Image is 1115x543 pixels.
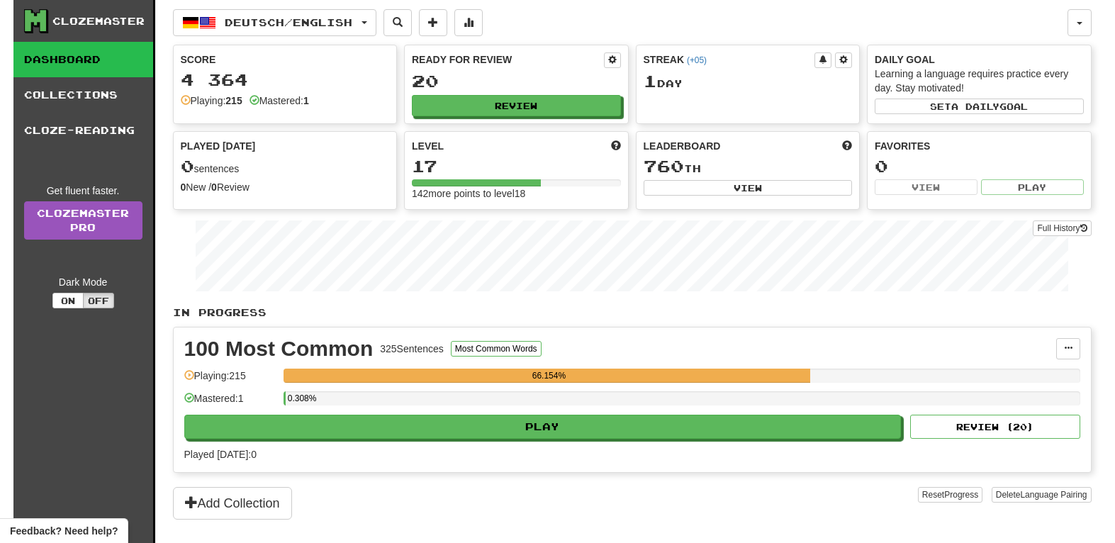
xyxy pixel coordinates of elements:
button: Play [184,415,902,439]
span: Deutsch / English [225,16,352,28]
a: (+05) [687,55,707,65]
button: Search sentences [383,9,412,36]
span: 1 [644,71,657,91]
span: Language Pairing [1020,490,1087,500]
div: th [644,157,853,176]
span: Played [DATE]: 0 [184,449,257,460]
div: Mastered: 1 [184,391,276,415]
div: Score [181,52,390,67]
span: Leaderboard [644,139,721,153]
div: 142 more points to level 18 [412,186,621,201]
span: This week in points, UTC [842,139,852,153]
div: Mastered: [250,94,309,108]
span: 0 [181,156,194,176]
span: Played [DATE] [181,139,256,153]
div: 20 [412,72,621,90]
span: 760 [644,156,684,176]
strong: 215 [225,95,242,106]
button: Review (20) [910,415,1080,439]
div: Daily Goal [875,52,1084,67]
div: 100 Most Common [184,338,374,359]
strong: 0 [181,181,186,193]
div: Playing: [181,94,242,108]
button: DeleteLanguage Pairing [992,487,1092,503]
div: 4 364 [181,71,390,89]
button: Play [981,179,1084,195]
div: Streak [644,52,815,67]
span: Progress [944,490,978,500]
button: ResetProgress [918,487,982,503]
div: Learning a language requires practice every day. Stay motivated! [875,67,1084,95]
div: New / Review [181,180,390,194]
span: Level [412,139,444,153]
div: Ready for Review [412,52,604,67]
span: Open feedback widget [10,524,118,538]
div: 17 [412,157,621,175]
div: Day [644,72,853,91]
button: View [875,179,977,195]
p: In Progress [173,306,1092,320]
span: a daily [951,101,999,111]
a: Collections [13,77,153,113]
strong: 1 [303,95,309,106]
div: Favorites [875,139,1084,153]
div: Playing: 215 [184,369,276,392]
div: sentences [181,157,390,176]
a: Cloze-Reading [13,113,153,148]
button: Add sentence to collection [419,9,447,36]
span: Score more points to level up [611,139,621,153]
button: Most Common Words [451,341,542,357]
div: Clozemaster [52,14,145,28]
div: 66.154% [288,369,810,383]
button: Review [412,95,621,116]
button: More stats [454,9,483,36]
div: Get fluent faster. [24,184,142,198]
button: View [644,180,853,196]
a: ClozemasterPro [24,201,142,240]
button: Off [83,293,114,308]
div: 325 Sentences [380,342,444,356]
button: Full History [1033,220,1091,236]
button: On [52,293,84,308]
button: Seta dailygoal [875,99,1084,114]
div: Dark Mode [24,275,142,289]
div: 0 [875,157,1084,175]
strong: 0 [211,181,217,193]
button: Deutsch/English [173,9,376,36]
a: Dashboard [13,42,153,77]
button: Add Collection [173,487,292,520]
